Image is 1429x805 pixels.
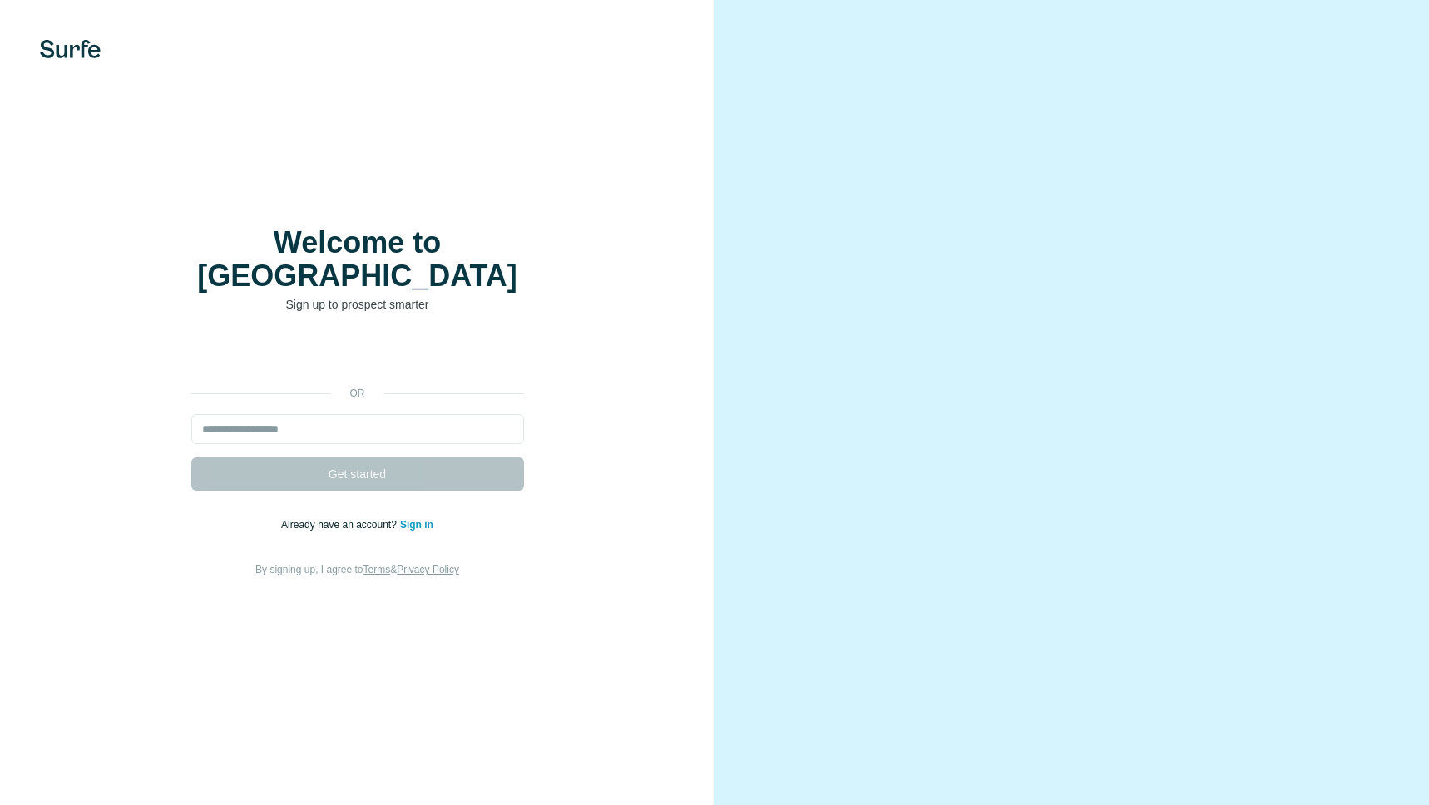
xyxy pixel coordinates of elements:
[191,226,524,293] h1: Welcome to [GEOGRAPHIC_DATA]
[397,564,459,575] a: Privacy Policy
[191,296,524,313] p: Sign up to prospect smarter
[400,519,433,531] a: Sign in
[40,40,101,58] img: Surfe's logo
[281,519,400,531] span: Already have an account?
[255,564,459,575] span: By signing up, I agree to &
[331,386,384,401] p: or
[363,564,391,575] a: Terms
